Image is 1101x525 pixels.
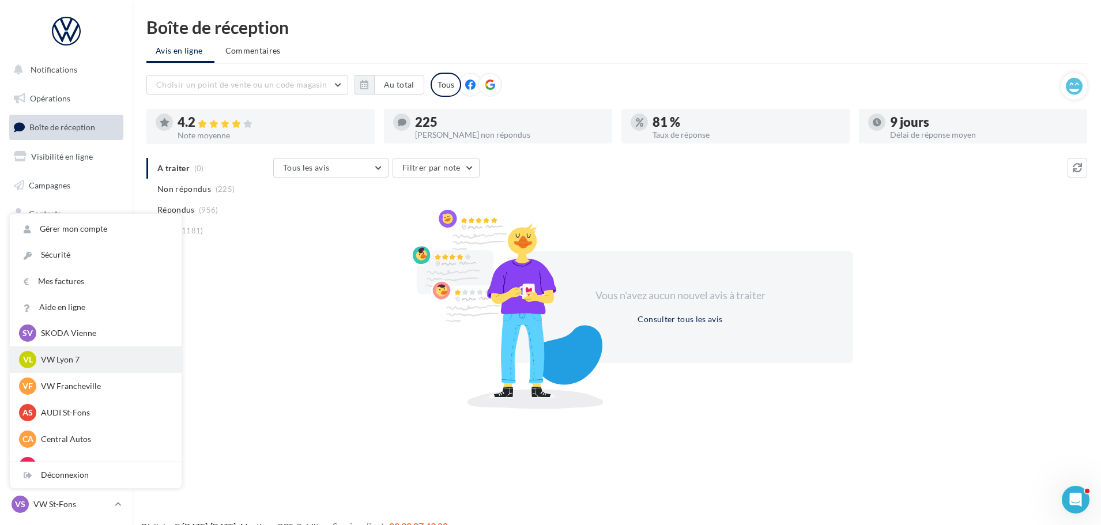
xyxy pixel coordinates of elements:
[33,498,110,510] p: VW St-Fons
[355,75,424,95] button: Au total
[216,184,235,194] span: (225)
[31,65,77,74] span: Notifications
[29,209,61,218] span: Contacts
[393,158,480,177] button: Filtrer par note
[29,180,70,190] span: Campagnes
[10,216,182,242] a: Gérer mon compte
[7,288,126,322] a: PLV et print personnalisable
[41,460,168,471] p: Central Motor
[10,294,182,320] a: Aide en ligne
[7,86,126,111] a: Opérations
[283,163,330,172] span: Tous les avis
[890,131,1078,139] div: Délai de réponse moyen
[199,205,218,214] span: (956)
[581,288,779,303] div: Vous n'avez aucun nouvel avis à traiter
[41,327,168,339] p: SKODA Vienne
[7,173,126,198] a: Campagnes
[156,80,327,89] span: Choisir un point de vente ou un code magasin
[22,433,33,445] span: CA
[10,242,182,268] a: Sécurité
[41,433,168,445] p: Central Autos
[653,131,840,139] div: Taux de réponse
[23,354,33,365] span: VL
[633,312,727,326] button: Consulter tous les avis
[7,145,126,169] a: Visibilité en ligne
[9,493,123,515] a: VS VW St-Fons
[7,326,126,360] a: Campagnes DataOnDemand
[21,460,34,471] span: CM
[22,327,33,339] span: SV
[29,122,95,132] span: Boîte de réception
[15,498,25,510] span: VS
[30,93,70,103] span: Opérations
[179,226,203,235] span: (1181)
[10,462,182,488] div: Déconnexion
[157,204,195,216] span: Répondus
[22,380,33,392] span: VF
[41,380,168,392] p: VW Francheville
[7,259,126,284] a: Calendrier
[7,202,126,226] a: Contacts
[41,407,168,418] p: AUDI St-Fons
[22,407,33,418] span: AS
[146,75,348,95] button: Choisir un point de vente ou un code magasin
[415,116,603,129] div: 225
[7,58,121,82] button: Notifications
[157,183,211,195] span: Non répondus
[431,73,461,97] div: Tous
[146,18,1087,36] div: Boîte de réception
[374,75,424,95] button: Au total
[178,116,365,129] div: 4.2
[31,152,93,161] span: Visibilité en ligne
[890,116,1078,129] div: 9 jours
[415,131,603,139] div: [PERSON_NAME] non répondus
[7,115,126,139] a: Boîte de réception
[10,269,182,294] a: Mes factures
[273,158,389,177] button: Tous les avis
[653,116,840,129] div: 81 %
[1062,486,1089,513] iframe: Intercom live chat
[41,354,168,365] p: VW Lyon 7
[7,231,126,255] a: Médiathèque
[178,131,365,139] div: Note moyenne
[225,45,281,56] span: Commentaires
